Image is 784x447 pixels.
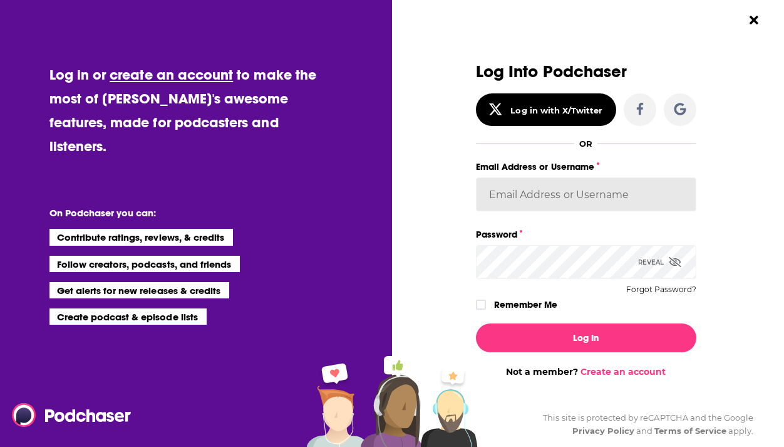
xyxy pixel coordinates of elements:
[476,63,696,81] h3: Log Into Podchaser
[510,105,602,115] div: Log in with X/Twitter
[494,297,557,313] label: Remember Me
[476,226,696,243] label: Password
[580,366,666,377] a: Create an account
[49,256,240,272] li: Follow creators, podcasts, and friends
[49,207,300,219] li: On Podchaser you can:
[476,177,696,211] input: Email Address or Username
[12,403,122,427] a: Podchaser - Follow, Share and Rate Podcasts
[12,403,132,427] img: Podchaser - Follow, Share and Rate Podcasts
[638,245,681,279] div: Reveal
[49,308,207,325] li: Create podcast & episode lists
[626,285,696,294] button: Forgot Password?
[110,66,233,83] a: create an account
[49,282,229,298] li: Get alerts for new releases & credits
[572,426,635,436] a: Privacy Policy
[476,159,696,175] label: Email Address or Username
[579,139,592,149] div: OR
[742,8,766,32] button: Close Button
[476,366,696,377] div: Not a member?
[533,411,753,438] div: This site is protected by reCAPTCHA and the Google and apply.
[476,323,696,352] button: Log In
[476,93,616,126] button: Log in with X/Twitter
[654,426,726,436] a: Terms of Service
[49,229,234,245] li: Contribute ratings, reviews, & credits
